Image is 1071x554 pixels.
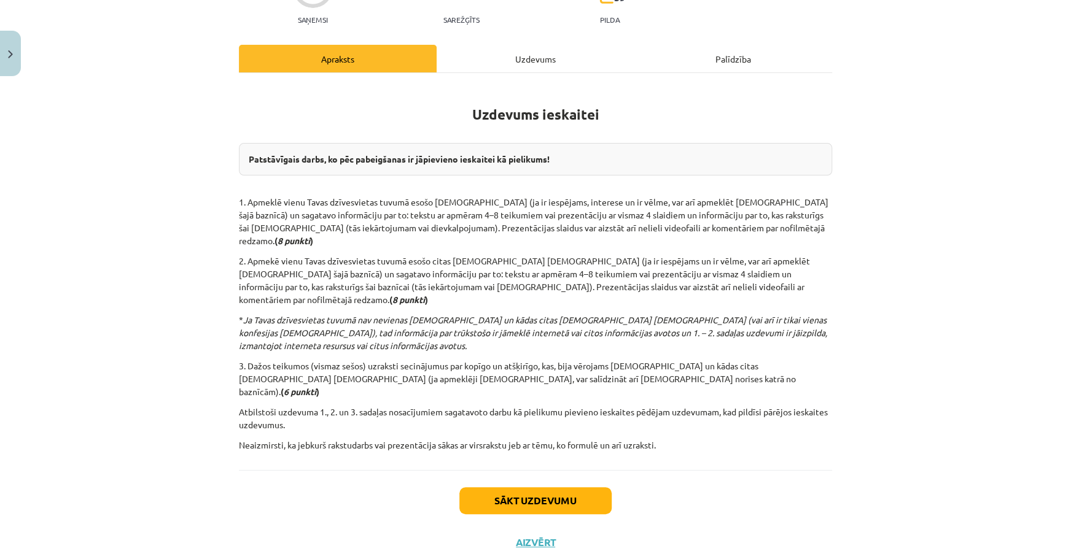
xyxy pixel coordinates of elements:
button: Aizvērt [512,536,559,548]
strong: ( ) [275,235,313,246]
i: 6 punkti [284,386,316,397]
p: 2. Apmekē vienu Tavas dzīvesvietas tuvumā esošo citas [DEMOGRAPHIC_DATA] [DEMOGRAPHIC_DATA] (ja i... [239,255,832,306]
div: Uzdevums [437,45,634,72]
p: Saņemsi [293,15,333,24]
button: Sākt uzdevumu [459,487,612,514]
p: Sarežģīts [443,15,480,24]
strong: ( ) [281,386,319,397]
div: Apraksts [239,45,437,72]
p: 1. Apmeklē vienu Tavas dzīvesvietas tuvumā esošo [DEMOGRAPHIC_DATA] (ja ir iespējams, interese un... [239,196,832,247]
i: 8 punkti [278,235,310,246]
strong: ( ) [389,294,428,305]
img: icon-close-lesson-0947bae3869378f0d4975bcd49f059093ad1ed9edebbc8119c70593378902aed.svg [8,50,13,58]
p: 3. Dažos teikumos (vismaz sešos) uzraksti secinājumus par kopīgo un atšķirīgo, kas, bija vērojams... [239,360,832,398]
strong: Patstāvīgais darbs, ko pēc pabeigšanas ir jāpievieno ieskaitei kā pielikums! [249,153,550,164]
p: Neaizmirsti, ka jebkurš rakstudarbs vai prezentācija sākas ar virsrakstu jeb ar tēmu, ko formulē ... [239,439,832,452]
p: Atbilstoši uzdevuma 1., 2. un 3. sadaļas nosacījumiem sagatavoto darbu kā pielikumu pievieno iesk... [239,406,832,431]
strong: Uzdevums ieskaitei [472,106,599,123]
i: 8 punkti [392,294,425,305]
div: Palīdzība [634,45,832,72]
p: pilda [600,15,620,24]
i: Ja Tavas dzīvesvietas tuvumā nav nevienas [DEMOGRAPHIC_DATA] un kādas citas [DEMOGRAPHIC_DATA] [D... [239,314,827,351]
